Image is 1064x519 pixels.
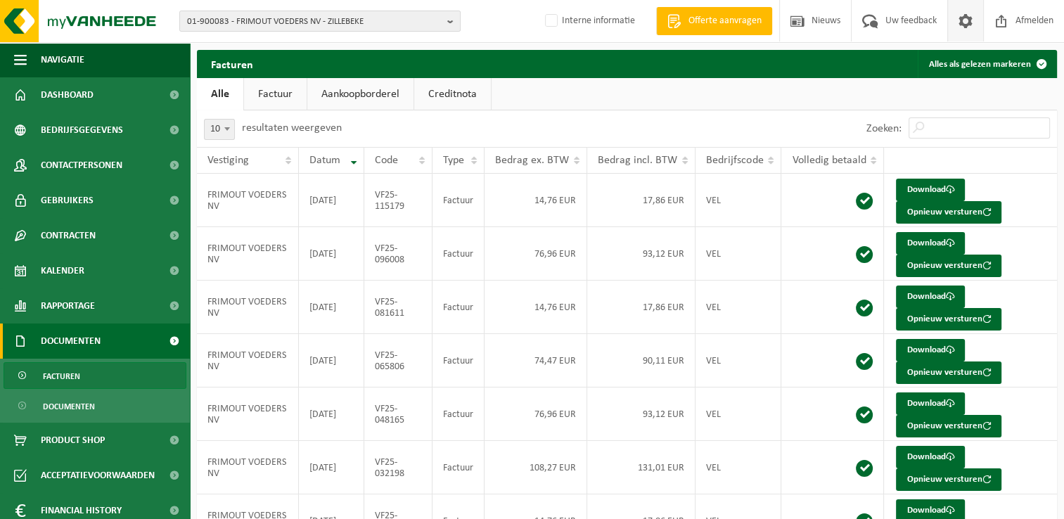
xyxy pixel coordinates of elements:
td: 108,27 EUR [485,441,587,494]
td: [DATE] [299,227,364,281]
button: Opnieuw versturen [896,468,1001,491]
td: VEL [696,387,781,441]
td: 93,12 EUR [587,387,696,441]
span: Gebruikers [41,183,94,218]
span: 01-900083 - FRIMOUT VOEDERS NV - ZILLEBEKE [187,11,442,32]
td: 90,11 EUR [587,334,696,387]
button: Opnieuw versturen [896,361,1001,384]
span: Volledig betaald [792,155,866,166]
td: VEL [696,281,781,334]
span: Kalender [41,253,84,288]
label: Zoeken: [866,123,902,134]
td: FRIMOUT VOEDERS NV [197,387,299,441]
td: 93,12 EUR [587,227,696,281]
span: Navigatie [41,42,84,77]
td: FRIMOUT VOEDERS NV [197,334,299,387]
span: Bedrijfsgegevens [41,113,123,148]
button: Opnieuw versturen [896,255,1001,277]
span: Type [443,155,464,166]
span: Datum [309,155,340,166]
td: 76,96 EUR [485,227,587,281]
td: 74,47 EUR [485,334,587,387]
span: Acceptatievoorwaarden [41,458,155,493]
a: Documenten [4,392,186,419]
td: 14,76 EUR [485,281,587,334]
span: Contracten [41,218,96,253]
button: 01-900083 - FRIMOUT VOEDERS NV - ZILLEBEKE [179,11,461,32]
td: FRIMOUT VOEDERS NV [197,281,299,334]
td: VF25-065806 [364,334,432,387]
td: VEL [696,334,781,387]
a: Download [896,446,965,468]
a: Aankoopborderel [307,78,414,110]
td: VF25-096008 [364,227,432,281]
td: 131,01 EUR [587,441,696,494]
span: Product Shop [41,423,105,458]
td: Factuur [432,174,485,227]
span: Vestiging [207,155,249,166]
h2: Facturen [197,50,267,77]
a: Download [896,286,965,308]
td: VF25-115179 [364,174,432,227]
td: 76,96 EUR [485,387,587,441]
span: Offerte aanvragen [685,14,765,28]
label: Interne informatie [542,11,635,32]
span: Documenten [41,323,101,359]
a: Facturen [4,362,186,389]
button: Opnieuw versturen [896,415,1001,437]
td: [DATE] [299,441,364,494]
a: Offerte aanvragen [656,7,772,35]
td: Factuur [432,227,485,281]
span: Rapportage [41,288,95,323]
a: Download [896,232,965,255]
td: Factuur [432,387,485,441]
td: VEL [696,174,781,227]
span: 10 [205,120,234,139]
td: 14,76 EUR [485,174,587,227]
span: Bedrag incl. BTW [598,155,677,166]
button: Opnieuw versturen [896,308,1001,331]
span: Code [375,155,398,166]
a: Creditnota [414,78,491,110]
td: VF25-032198 [364,441,432,494]
span: Dashboard [41,77,94,113]
td: VEL [696,441,781,494]
a: Alle [197,78,243,110]
span: Contactpersonen [41,148,122,183]
td: [DATE] [299,387,364,441]
td: [DATE] [299,174,364,227]
td: Factuur [432,441,485,494]
span: Documenten [43,393,95,420]
label: resultaten weergeven [242,122,342,134]
td: Factuur [432,334,485,387]
span: Facturen [43,363,80,390]
a: Download [896,179,965,201]
td: FRIMOUT VOEDERS NV [197,174,299,227]
button: Alles als gelezen markeren [918,50,1056,78]
td: 17,86 EUR [587,174,696,227]
td: [DATE] [299,334,364,387]
td: Factuur [432,281,485,334]
td: VF25-048165 [364,387,432,441]
td: [DATE] [299,281,364,334]
td: 17,86 EUR [587,281,696,334]
td: VEL [696,227,781,281]
a: Download [896,392,965,415]
span: Bedrag ex. BTW [495,155,569,166]
a: Factuur [244,78,307,110]
td: FRIMOUT VOEDERS NV [197,227,299,281]
span: 10 [204,119,235,140]
td: FRIMOUT VOEDERS NV [197,441,299,494]
a: Download [896,339,965,361]
span: Bedrijfscode [706,155,763,166]
td: VF25-081611 [364,281,432,334]
button: Opnieuw versturen [896,201,1001,224]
